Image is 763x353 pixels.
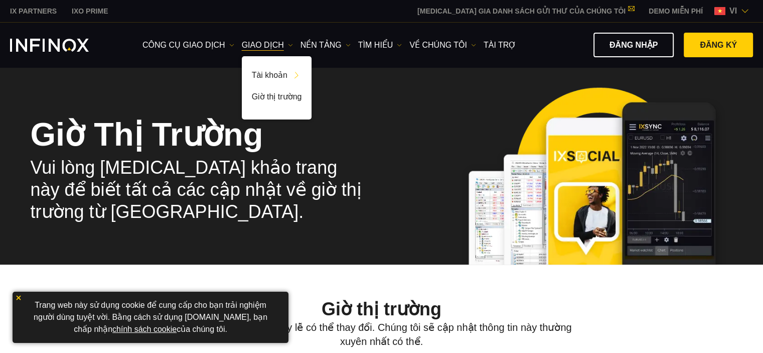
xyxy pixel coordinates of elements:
[684,33,753,57] a: Đăng ký
[15,294,22,301] img: yellow close icon
[358,39,402,51] a: Tìm hiểu
[410,7,641,15] a: [MEDICAL_DATA] GIA DANH SÁCH GỬI THƯ CỦA CHÚNG TÔI
[3,6,64,17] a: INFINOX
[484,39,516,51] a: Tài trợ
[18,297,283,338] p: Trang web này sử dụng cookie để cung cấp cho bạn trải nghiệm người dùng tuyệt vời. Bằng cách sử d...
[242,88,312,109] a: Giờ thị trường
[242,66,312,88] a: Tài khoản
[593,33,674,57] a: Đăng nhập
[300,39,351,51] a: NỀN TẢNG
[184,320,580,348] p: Giờ thị trường và ngày lễ có thể thay đổi. Chúng tôi sẽ cập nhật thông tin này thường xuyên nhất ...
[142,39,234,51] a: công cụ giao dịch
[641,6,710,17] a: INFINOX MENU
[64,6,115,17] a: INFINOX
[31,116,263,153] strong: Giờ thị trường
[322,299,441,319] strong: Giờ thị trường
[725,5,741,17] span: vi
[112,325,177,333] a: chính sách cookie
[31,157,368,223] h2: Vui lòng [MEDICAL_DATA] khảo trang này để biết tất cả các cập nhật về giờ thị trường từ [GEOGRAPH...
[10,39,112,52] a: INFINOX Logo
[409,39,476,51] a: VỀ CHÚNG TÔI
[242,39,293,51] a: GIAO DỊCH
